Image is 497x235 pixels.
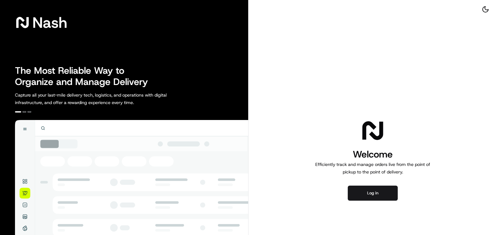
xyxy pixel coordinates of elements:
[15,91,195,106] p: Capture all your last-mile delivery tech, logistics, and operations with digital infrastructure, ...
[15,65,155,87] h2: The Most Reliable Way to Organize and Manage Delivery
[348,186,398,201] button: Log in
[313,148,433,161] h1: Welcome
[32,16,67,29] span: Nash
[313,161,433,176] p: Efficiently track and manage orders live from the point of pickup to the point of delivery.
